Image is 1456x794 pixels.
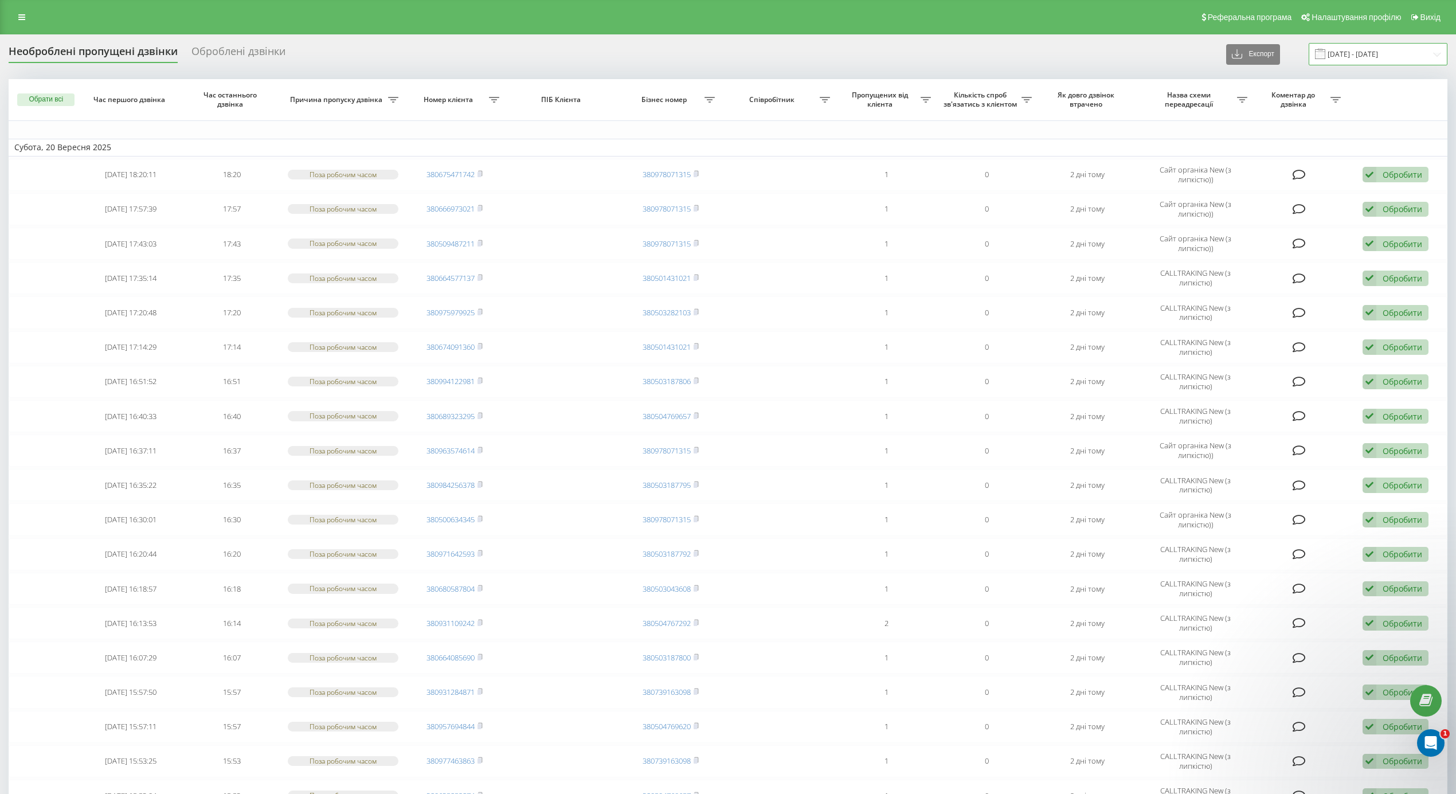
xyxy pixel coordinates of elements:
span: Кількість спроб зв'язатись з клієнтом [942,91,1021,108]
span: Реферальна програма [1208,13,1292,22]
a: 380664577137 [426,273,475,283]
div: Обробити [1383,687,1422,698]
td: 15:57 [181,711,282,743]
td: [DATE] 16:35:22 [81,469,182,501]
td: 2 дні тому [1038,159,1138,191]
div: Оброблені дзвінки [191,45,285,63]
td: 2 дні тому [1038,262,1138,294]
div: Поза робочим часом [288,446,398,456]
td: [DATE] 15:53:25 [81,745,182,777]
td: 0 [937,538,1038,570]
a: 380503043608 [643,584,691,594]
td: 1 [836,745,937,777]
td: CALLTRAKING New (з липкістю) [1138,331,1253,363]
td: 0 [937,503,1038,535]
td: 1 [836,262,937,294]
a: 380509487211 [426,238,475,249]
div: Обробити [1383,618,1422,629]
a: 380978071315 [643,238,691,249]
span: Час останнього дзвінка [191,91,272,108]
a: 380500634345 [426,514,475,525]
td: CALLTRAKING New (з липкістю) [1138,573,1253,605]
div: Обробити [1383,549,1422,560]
td: [DATE] 16:13:53 [81,607,182,639]
td: 1 [836,538,937,570]
td: [DATE] 17:14:29 [81,331,182,363]
span: Час першого дзвінка [91,95,171,104]
td: 1 [836,711,937,743]
td: 0 [937,262,1038,294]
a: 380504769620 [643,721,691,732]
td: 2 дні тому [1038,711,1138,743]
div: Обробити [1383,411,1422,422]
td: CALLTRAKING New (з липкістю) [1138,642,1253,674]
td: 0 [937,607,1038,639]
div: Поза робочим часом [288,238,398,248]
a: 380994122981 [426,376,475,386]
td: 2 дні тому [1038,538,1138,570]
a: 380503187806 [643,376,691,386]
td: 0 [937,469,1038,501]
a: 380978071315 [643,169,691,179]
button: Обрати всі [17,93,75,106]
td: 17:14 [181,331,282,363]
td: CALLTRAKING New (з липкістю) [1138,296,1253,328]
div: Обробити [1383,756,1422,766]
td: [DATE] 16:30:01 [81,503,182,535]
span: Коментар до дзвінка [1259,91,1330,108]
td: 2 дні тому [1038,503,1138,535]
span: Номер клієнта [410,95,489,104]
td: 0 [937,711,1038,743]
a: 380664085690 [426,652,475,663]
td: 16:14 [181,607,282,639]
td: 1 [836,331,937,363]
td: 2 дні тому [1038,607,1138,639]
td: [DATE] 15:57:11 [81,711,182,743]
td: [DATE] 15:57:50 [81,676,182,708]
td: 2 дні тому [1038,745,1138,777]
a: 380503187795 [643,480,691,490]
td: 16:30 [181,503,282,535]
td: [DATE] 17:43:03 [81,228,182,260]
td: 1 [836,642,937,674]
a: 380739163098 [643,687,691,697]
div: Поза робочим часом [288,480,398,490]
td: [DATE] 18:20:11 [81,159,182,191]
td: 0 [937,159,1038,191]
td: CALLTRAKING New (з липкістю) [1138,607,1253,639]
td: 1 [836,159,937,191]
td: Сайт органіка New (з липкістю)) [1138,503,1253,535]
td: 16:40 [181,400,282,432]
td: 0 [937,193,1038,225]
div: Обробити [1383,376,1422,387]
td: CALLTRAKING New (з липкістю) [1138,711,1253,743]
td: [DATE] 16:51:52 [81,366,182,398]
span: Співробітник [726,95,820,104]
td: [DATE] 17:20:48 [81,296,182,328]
td: 0 [937,676,1038,708]
a: 380501431021 [643,342,691,352]
a: 380680587804 [426,584,475,594]
td: CALLTRAKING New (з липкістю) [1138,469,1253,501]
td: 15:57 [181,676,282,708]
td: [DATE] 17:35:14 [81,262,182,294]
div: Обробити [1383,273,1422,284]
td: 17:43 [181,228,282,260]
td: 0 [937,642,1038,674]
div: Обробити [1383,721,1422,732]
td: 2 дні тому [1038,400,1138,432]
a: 380739163098 [643,756,691,766]
td: 1 [836,400,937,432]
td: 2 дні тому [1038,193,1138,225]
td: CALLTRAKING New (з липкістю) [1138,262,1253,294]
span: Бізнес номер [626,95,705,104]
td: 0 [937,331,1038,363]
a: 380957694844 [426,721,475,732]
td: [DATE] 16:18:57 [81,573,182,605]
span: Причина пропуску дзвінка [288,95,388,104]
div: Необроблені пропущені дзвінки [9,45,178,63]
div: Поза робочим часом [288,549,398,559]
td: 0 [937,435,1038,467]
td: 2 дні тому [1038,296,1138,328]
button: Експорт [1226,44,1280,65]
